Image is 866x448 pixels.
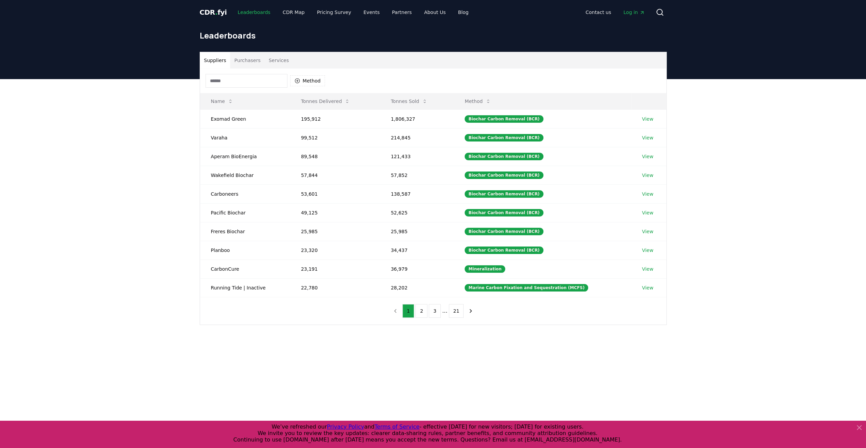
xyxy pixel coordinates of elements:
[642,247,653,254] a: View
[200,184,290,203] td: Carboneers
[642,228,653,235] a: View
[200,241,290,259] td: Planboo
[380,203,454,222] td: 52,625
[200,128,290,147] td: Varaha
[200,259,290,278] td: CarbonCure
[418,6,451,18] a: About Us
[200,147,290,166] td: Aperam BioEnergia
[232,6,276,18] a: Leaderboards
[265,52,293,69] button: Services
[465,190,543,198] div: Biochar Carbon Removal (BCR)
[290,128,380,147] td: 99,512
[642,134,653,141] a: View
[380,147,454,166] td: 121,433
[200,278,290,297] td: Running Tide | Inactive
[449,304,464,318] button: 21
[580,6,616,18] a: Contact us
[623,9,644,16] span: Log in
[380,166,454,184] td: 57,852
[290,109,380,128] td: 195,912
[415,304,427,318] button: 2
[200,109,290,128] td: Exomad Green
[290,203,380,222] td: 49,125
[465,171,543,179] div: Biochar Carbon Removal (BCR)
[380,128,454,147] td: 214,845
[290,259,380,278] td: 23,191
[465,153,543,160] div: Biochar Carbon Removal (BCR)
[580,6,650,18] nav: Main
[402,304,414,318] button: 1
[200,166,290,184] td: Wakefield Biochar
[442,307,447,315] li: ...
[290,147,380,166] td: 89,548
[311,6,356,18] a: Pricing Survey
[358,6,385,18] a: Events
[200,203,290,222] td: Pacific Biochar
[459,94,496,108] button: Method
[200,30,667,41] h1: Leaderboards
[465,228,543,235] div: Biochar Carbon Removal (BCR)
[618,6,650,18] a: Log in
[642,209,653,216] a: View
[290,184,380,203] td: 53,601
[642,172,653,179] a: View
[453,6,474,18] a: Blog
[642,153,653,160] a: View
[642,266,653,272] a: View
[465,304,477,318] button: next page
[465,115,543,123] div: Biochar Carbon Removal (BCR)
[200,222,290,241] td: Freres Biochar
[465,284,588,292] div: Marine Carbon Fixation and Sequestration (MCFS)
[205,94,239,108] button: Name
[290,166,380,184] td: 57,844
[290,222,380,241] td: 25,985
[380,278,454,297] td: 28,202
[385,94,433,108] button: Tonnes Sold
[232,6,474,18] nav: Main
[200,8,227,16] span: CDR fyi
[380,259,454,278] td: 36,979
[642,284,653,291] a: View
[429,304,441,318] button: 3
[380,241,454,259] td: 34,437
[296,94,356,108] button: Tonnes Delivered
[277,6,310,18] a: CDR Map
[380,222,454,241] td: 25,985
[465,247,543,254] div: Biochar Carbon Removal (BCR)
[200,52,230,69] button: Suppliers
[642,191,653,197] a: View
[465,209,543,216] div: Biochar Carbon Removal (BCR)
[642,116,653,122] a: View
[380,184,454,203] td: 138,587
[230,52,265,69] button: Purchasers
[380,109,454,128] td: 1,806,327
[215,8,217,16] span: .
[200,8,227,17] a: CDR.fyi
[290,241,380,259] td: 23,320
[465,134,543,141] div: Biochar Carbon Removal (BCR)
[386,6,417,18] a: Partners
[290,75,325,86] button: Method
[290,278,380,297] td: 22,780
[465,265,505,273] div: Mineralization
